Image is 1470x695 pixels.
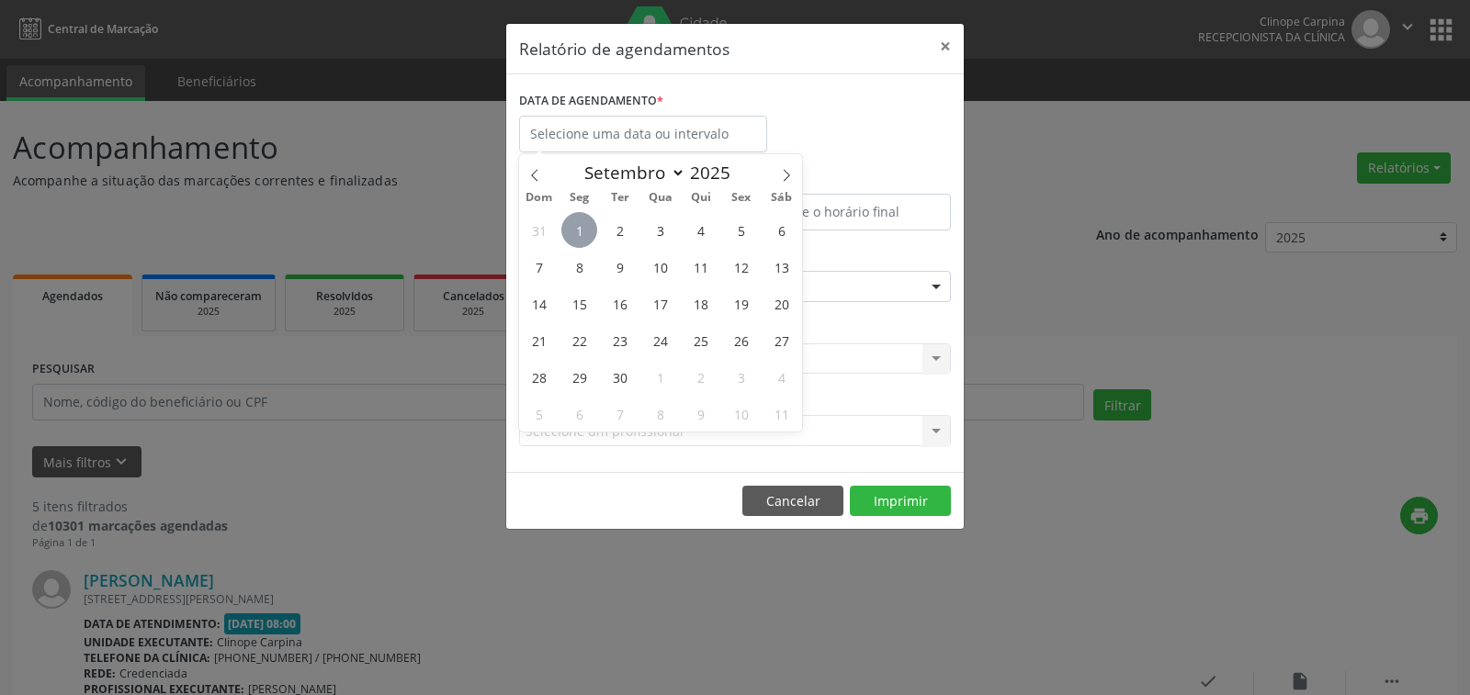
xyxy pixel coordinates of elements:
span: Setembro 8, 2025 [561,249,597,285]
span: Setembro 13, 2025 [763,249,799,285]
span: Sex [721,192,762,204]
span: Setembro 23, 2025 [602,322,638,358]
span: Setembro 7, 2025 [521,249,557,285]
span: Outubro 8, 2025 [642,396,678,432]
span: Setembro 9, 2025 [602,249,638,285]
label: ATÉ [740,165,951,194]
span: Setembro 5, 2025 [723,212,759,248]
span: Setembro 1, 2025 [561,212,597,248]
span: Ter [600,192,640,204]
h5: Relatório de agendamentos [519,37,729,61]
span: Setembro 25, 2025 [683,322,718,358]
span: Outubro 1, 2025 [642,359,678,395]
input: Selecione uma data ou intervalo [519,116,767,152]
span: Setembro 21, 2025 [521,322,557,358]
span: Qui [681,192,721,204]
span: Setembro 14, 2025 [521,286,557,321]
input: Year [685,161,746,185]
span: Outubro 4, 2025 [763,359,799,395]
span: Setembro 15, 2025 [561,286,597,321]
span: Dom [519,192,560,204]
button: Close [927,24,964,69]
span: Outubro 11, 2025 [763,396,799,432]
span: Agosto 31, 2025 [521,212,557,248]
button: Cancelar [742,486,843,517]
span: Setembro 17, 2025 [642,286,678,321]
span: Outubro 6, 2025 [561,396,597,432]
span: Setembro 19, 2025 [723,286,759,321]
span: Outubro 5, 2025 [521,396,557,432]
span: Setembro 4, 2025 [683,212,718,248]
span: Outubro 9, 2025 [683,396,718,432]
span: Setembro 30, 2025 [602,359,638,395]
span: Qua [640,192,681,204]
span: Outubro 7, 2025 [602,396,638,432]
span: Setembro 12, 2025 [723,249,759,285]
span: Setembro 28, 2025 [521,359,557,395]
input: Selecione o horário final [740,194,951,230]
span: Outubro 3, 2025 [723,359,759,395]
span: Setembro 2, 2025 [602,212,638,248]
span: Outubro 10, 2025 [723,396,759,432]
span: Setembro 6, 2025 [763,212,799,248]
span: Seg [560,192,600,204]
span: Outubro 2, 2025 [683,359,718,395]
span: Setembro 16, 2025 [602,286,638,321]
button: Imprimir [850,486,951,517]
span: Setembro 18, 2025 [683,286,718,321]
span: Sáb [762,192,802,204]
span: Setembro 26, 2025 [723,322,759,358]
span: Setembro 20, 2025 [763,286,799,321]
span: Setembro 24, 2025 [642,322,678,358]
span: Setembro 27, 2025 [763,322,799,358]
label: DATA DE AGENDAMENTO [519,87,663,116]
span: Setembro 10, 2025 [642,249,678,285]
span: Setembro 3, 2025 [642,212,678,248]
select: Month [575,160,685,185]
span: Setembro 22, 2025 [561,322,597,358]
span: Setembro 29, 2025 [561,359,597,395]
span: Setembro 11, 2025 [683,249,718,285]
